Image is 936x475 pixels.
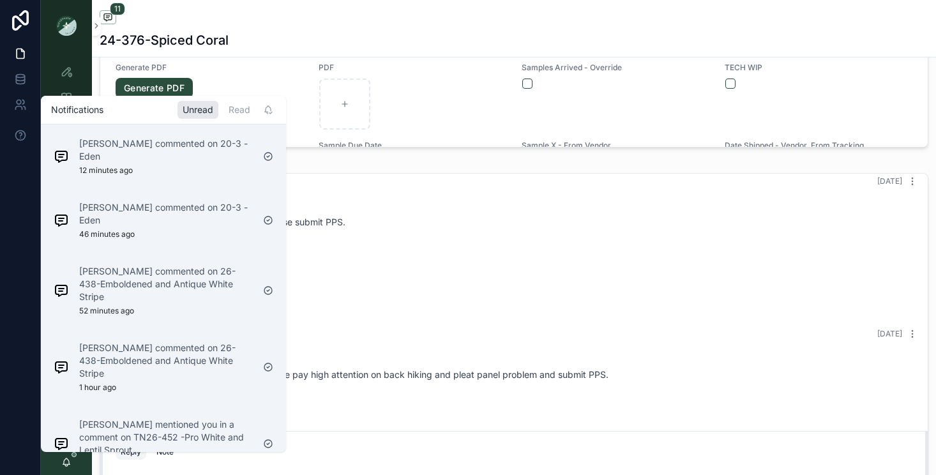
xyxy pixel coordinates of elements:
p: Here is the TP with proto comments. Please submit PPS. [110,215,917,229]
button: Note [151,444,179,460]
img: Notification icon [54,149,69,164]
p: [PERSON_NAME] commented on 20-3 -Eden [79,201,253,227]
div: Note [156,447,174,457]
h1: 24-376-Spiced Coral [100,31,229,49]
p: 52 minutes ago [79,306,134,316]
div: scrollable content [41,51,92,278]
button: 11 [100,10,116,26]
span: Date Shipped - Vendor, From Tracking [725,140,912,151]
p: Hi [PERSON_NAME], [110,347,917,360]
p: Hi and team, [110,194,917,207]
span: Sample X - From Vendor [522,140,709,151]
span: Generate PDF [116,63,303,73]
p: [PERSON_NAME] commented on 20-3 -Eden [79,137,253,163]
span: TECH WIP [725,63,912,73]
img: Notification icon [54,213,69,228]
p: [PERSON_NAME] commented on 26-438-Emboldened and Antique White Stripe [79,265,253,303]
span: [DATE] [877,329,902,338]
p: Well received TP with proto comments. We pay high attention on back hiking and pleat panel proble... [110,368,917,381]
p: [PERSON_NAME] commented on 26-438-Emboldened and Antique White Stripe [79,342,253,380]
span: [DATE] [877,176,902,186]
img: Notification icon [54,359,69,375]
p: 1 hour ago [79,382,116,393]
div: Unread [177,101,218,119]
h1: Notifications [51,103,103,116]
p: Thanks! [110,389,917,402]
a: Generate PDF [116,78,193,98]
img: Notification icon [54,283,69,298]
span: Last month [862,430,902,440]
p: 12 minutes ago [79,165,133,176]
span: 11 [110,3,125,15]
div: Read [223,101,255,119]
button: Reply [116,444,146,460]
span: PDF [319,63,506,73]
img: Notification icon [54,436,69,451]
p: [PERSON_NAME] mentioned you in a comment on TN26-452 -Pro White and Lentil Sprout [79,418,253,456]
span: Sample Due Date [319,140,506,151]
span: Samples Arrived - Override [522,63,709,73]
p: Thanks! [110,236,917,250]
img: App logo [56,15,77,36]
p: 46 minutes ago [79,229,135,239]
